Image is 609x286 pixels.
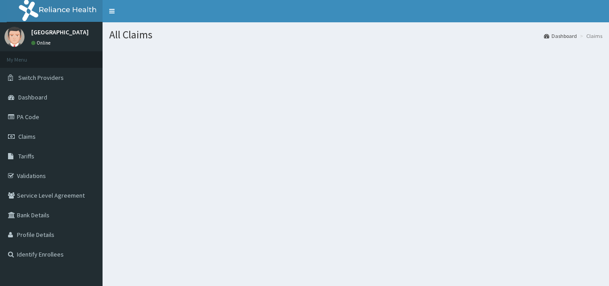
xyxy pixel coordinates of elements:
[4,27,25,47] img: User Image
[18,133,36,141] span: Claims
[18,74,64,82] span: Switch Providers
[31,40,53,46] a: Online
[578,32,602,40] li: Claims
[109,29,602,41] h1: All Claims
[31,29,89,35] p: [GEOGRAPHIC_DATA]
[544,32,577,40] a: Dashboard
[18,152,34,160] span: Tariffs
[18,93,47,101] span: Dashboard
